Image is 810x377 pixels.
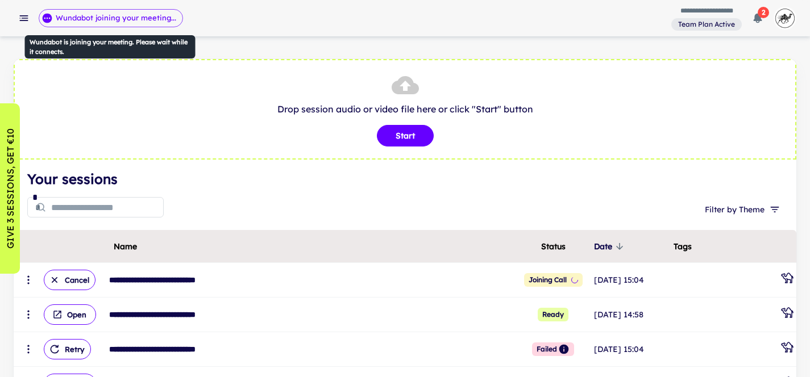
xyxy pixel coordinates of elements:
span: Name [114,240,137,253]
button: Retry [44,339,91,359]
span: Ready [538,308,568,321]
button: Filter by Theme [700,199,783,220]
div: Caravantures [780,341,794,358]
a: View and manage your current plan and billing details. [671,17,742,31]
button: Open [44,304,96,325]
td: [DATE] 15:04 [592,263,671,298]
span: Tags [674,240,692,253]
p: Drop session audio or video file here or click "Start" button [26,102,784,116]
span: Position in queue: 1 [524,273,583,287]
td: [DATE] 14:58 [592,298,671,332]
button: Cancel [44,270,95,290]
div: No recording URL available after retries [557,344,570,355]
div: Wundabot is joining your meeting. Please wait while it connects. [25,35,196,58]
div: Caravantures [780,271,794,288]
span: Team Plan Active [674,19,740,30]
div: Caravantures [780,306,794,323]
span: Failed [532,342,574,356]
img: photoURL [774,7,796,30]
button: Start [377,125,434,146]
div: Wundabot is joining your meeting. Please wait while it connects. [39,9,183,27]
span: Date [594,240,627,253]
p: GIVE 3 SESSIONS, GET €10 [3,128,17,249]
span: Status [541,240,566,253]
button: 2 [746,7,769,30]
span: Wundabot joining your meeting... [49,12,182,24]
span: View and manage your current plan and billing details. [671,18,742,30]
span: 2 [758,7,769,18]
h4: Your sessions [27,169,783,189]
td: [DATE] 15:04 [592,332,671,367]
